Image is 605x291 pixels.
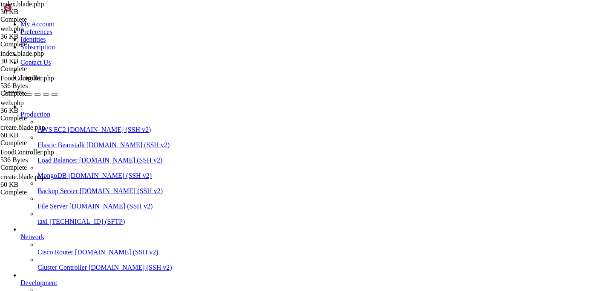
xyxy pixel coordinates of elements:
span: FoodController.php [0,74,86,90]
div: 536 Bytes [0,156,86,164]
div: Complete [0,114,86,122]
span: web.php [0,25,24,32]
span: web.php [0,99,86,114]
span: FoodController.php [0,74,54,82]
span: web.php [0,99,24,106]
div: 30 KB [0,57,86,65]
span: web.php [0,25,86,40]
div: Complete [0,16,86,23]
div: Complete [0,188,86,196]
div: Complete [0,164,86,171]
span: FoodController.php [0,148,86,164]
div: 60 KB [0,131,86,139]
div: Complete [0,40,86,48]
div: 30 KB [0,8,86,16]
div: Complete [0,139,86,147]
span: index.blade.php [0,0,44,8]
div: 60 KB [0,181,86,188]
div: 536 Bytes [0,82,86,90]
span: index.blade.php [0,50,44,57]
span: FoodController.php [0,148,54,156]
span: create.blade.php [0,124,45,131]
div: Complete [0,65,86,73]
span: index.blade.php [0,0,86,16]
span: create.blade.php [0,124,86,139]
div: 36 KB [0,107,86,114]
div: Complete [0,90,86,97]
span: index.blade.php [0,50,86,65]
span: create.blade.php [0,173,45,180]
div: 36 KB [0,33,86,40]
span: create.blade.php [0,173,86,188]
